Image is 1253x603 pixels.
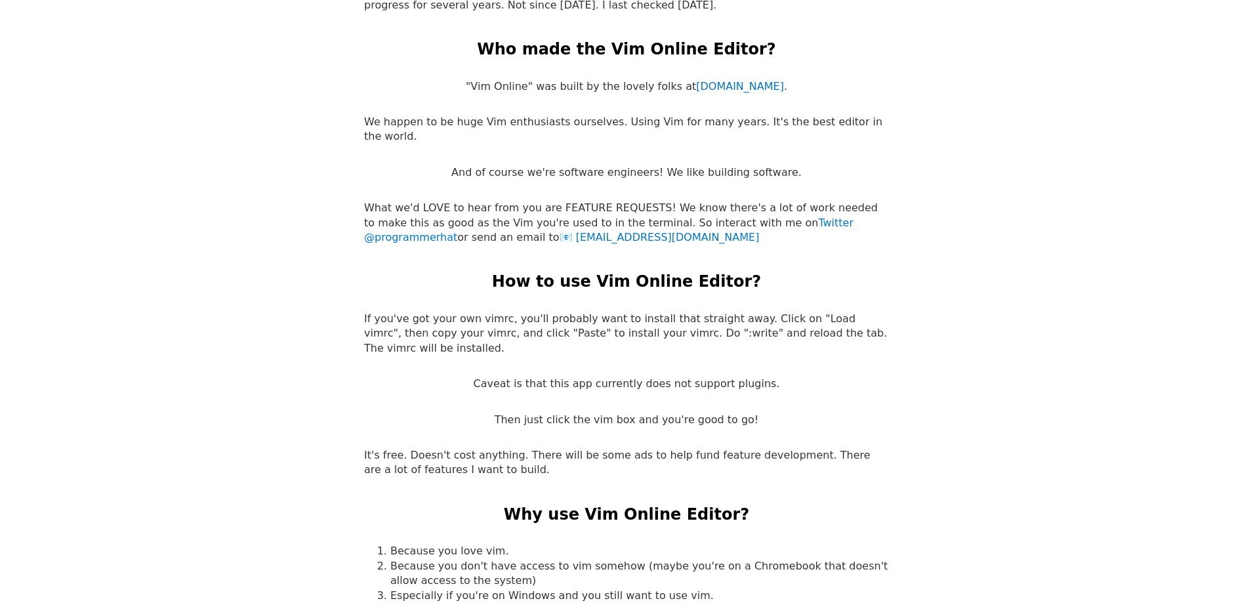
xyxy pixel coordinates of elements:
p: Caveat is that this app currently does not support plugins. [473,377,779,391]
li: Because you don't have access to vim somehow (maybe you're on a Chromebook that doesn't allow acc... [390,559,889,589]
p: What we'd LOVE to hear from you are FEATURE REQUESTS! We know there's a lot of work needed to mak... [364,201,889,245]
h2: How to use Vim Online Editor? [492,271,761,293]
p: Then just click the vim box and you're good to go! [495,413,759,427]
li: Especially if you're on Windows and you still want to use vim. [390,589,889,603]
a: [DOMAIN_NAME] [696,80,784,93]
p: It's free. Doesn't cost anything. There will be some ads to help fund feature development. There ... [364,448,889,478]
h2: Who made the Vim Online Editor? [477,39,776,61]
p: And of course we're software engineers! We like building software. [451,165,802,180]
a: [EMAIL_ADDRESS][DOMAIN_NAME] [560,231,760,243]
p: If you've got your own vimrc, you'll probably want to install that straight away. Click on "Load ... [364,312,889,356]
li: Because you love vim. [390,544,889,558]
p: We happen to be huge Vim enthusiasts ourselves. Using Vim for many years. It's the best editor in... [364,115,889,144]
p: "Vim Online" was built by the lovely folks at . [466,79,787,94]
h2: Why use Vim Online Editor? [504,504,749,526]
